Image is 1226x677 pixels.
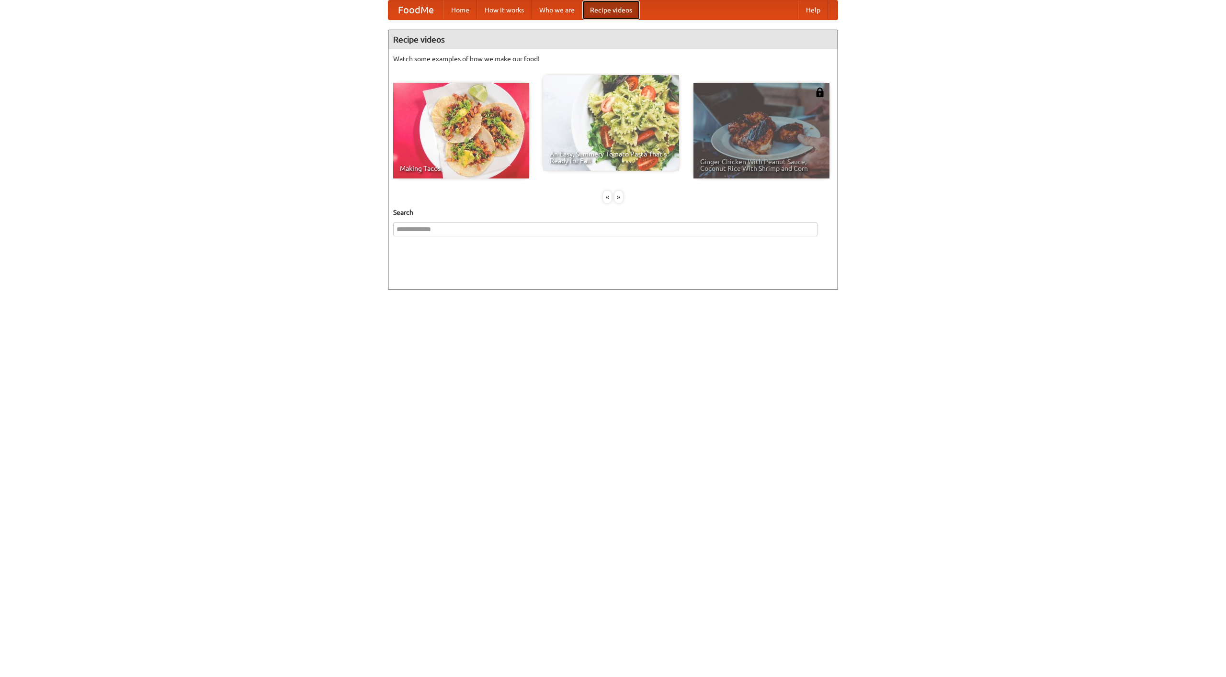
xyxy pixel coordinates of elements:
p: Watch some examples of how we make our food! [393,54,833,64]
span: An Easy, Summery Tomato Pasta That's Ready for Fall [550,151,672,164]
a: Home [443,0,477,20]
div: « [603,191,612,203]
a: Help [798,0,828,20]
a: Making Tacos [393,83,529,178]
a: FoodMe [388,0,443,20]
h4: Recipe videos [388,30,838,49]
img: 483408.png [815,88,825,97]
a: Who we are [532,0,582,20]
a: An Easy, Summery Tomato Pasta That's Ready for Fall [543,75,679,171]
h5: Search [393,208,833,217]
div: » [614,191,623,203]
a: How it works [477,0,532,20]
a: Recipe videos [582,0,640,20]
span: Making Tacos [400,165,522,172]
